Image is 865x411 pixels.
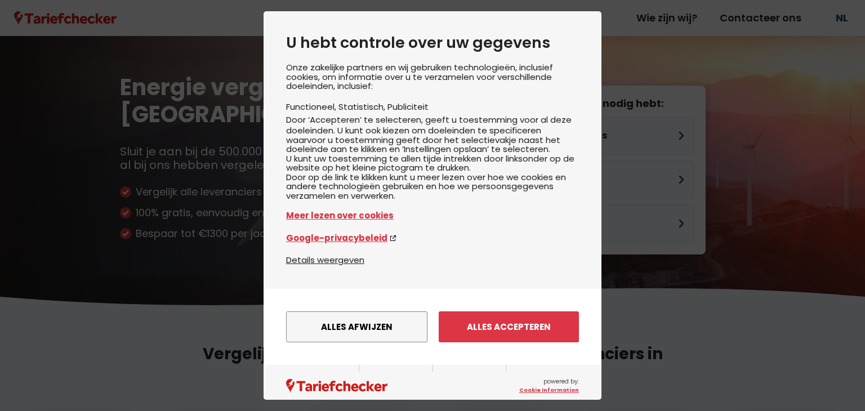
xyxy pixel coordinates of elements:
div: menu [264,289,601,365]
li: Functioneel [286,101,338,113]
button: Details weergeven [286,253,364,266]
div: Onze zakelijke partners en wij gebruiken technologieën, inclusief cookies, om informatie over u t... [286,63,579,253]
li: Statistisch [338,101,387,113]
h2: U hebt controle over uw gegevens [286,34,579,52]
a: Meer lezen over cookies [286,209,579,222]
button: Alles accepteren [439,311,579,342]
a: Google-privacybeleid [286,231,579,244]
button: Alles afwijzen [286,311,427,342]
li: Publiciteit [387,101,429,113]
